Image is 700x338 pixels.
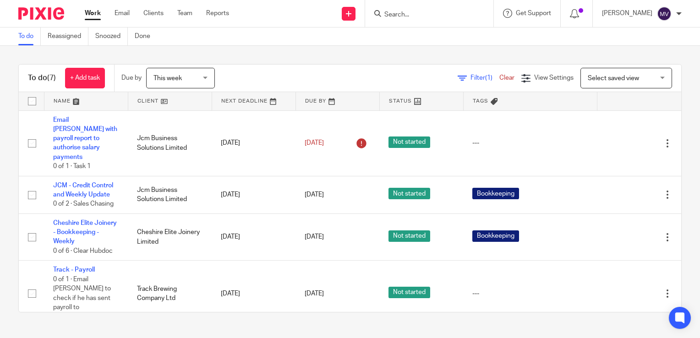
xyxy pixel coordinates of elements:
td: Track Brewing Company Ltd [128,261,212,327]
td: [DATE] [212,261,295,327]
a: Clients [143,9,164,18]
span: Select saved view [588,75,639,82]
p: Due by [121,73,142,82]
span: [DATE] [305,290,324,297]
h1: To do [28,73,56,83]
span: (1) [485,75,492,81]
span: Not started [388,287,430,298]
a: To do [18,27,41,45]
span: Get Support [516,10,551,16]
a: Snoozed [95,27,128,45]
span: (7) [47,74,56,82]
a: Work [85,9,101,18]
span: View Settings [534,75,574,81]
a: + Add task [65,68,105,88]
a: Reassigned [48,27,88,45]
span: 0 of 6 · Clear Hubdoc [53,248,113,254]
span: [DATE] [305,140,324,146]
span: Not started [388,188,430,199]
td: Cheshire Elite Joinery Limited [128,213,212,261]
img: svg%3E [657,6,672,21]
span: Filter [470,75,499,81]
span: 0 of 1 · Email [PERSON_NAME] to check if he has sent payroll to [GEOGRAPHIC_DATA] [53,276,116,320]
a: Team [177,9,192,18]
td: [DATE] [212,213,295,261]
span: Tags [473,98,488,104]
a: Email [PERSON_NAME] with payroll report to authorise salary payments [53,117,117,160]
a: Email [115,9,130,18]
div: --- [472,289,588,298]
span: 0 of 1 · Task 1 [53,163,91,169]
a: Reports [206,9,229,18]
img: Pixie [18,7,64,20]
span: [DATE] [305,234,324,240]
span: 0 of 2 · Sales Chasing [53,201,114,207]
span: Bookkeeping [472,230,519,242]
a: Track - Payroll [53,267,95,273]
td: Jcm Business Solutions Limited [128,110,212,176]
a: Done [135,27,157,45]
span: Not started [388,230,430,242]
td: [DATE] [212,110,295,176]
span: Bookkeeping [472,188,519,199]
a: Cheshire Elite Joinery - Bookkeeping - Weekly [53,220,117,245]
td: Jcm Business Solutions Limited [128,176,212,213]
td: [DATE] [212,176,295,213]
a: JCM - Credit Control and Weekly Update [53,182,113,198]
div: --- [472,138,588,147]
span: [DATE] [305,191,324,198]
input: Search [383,11,466,19]
p: [PERSON_NAME] [602,9,652,18]
a: Clear [499,75,514,81]
span: Not started [388,136,430,148]
span: This week [153,75,182,82]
